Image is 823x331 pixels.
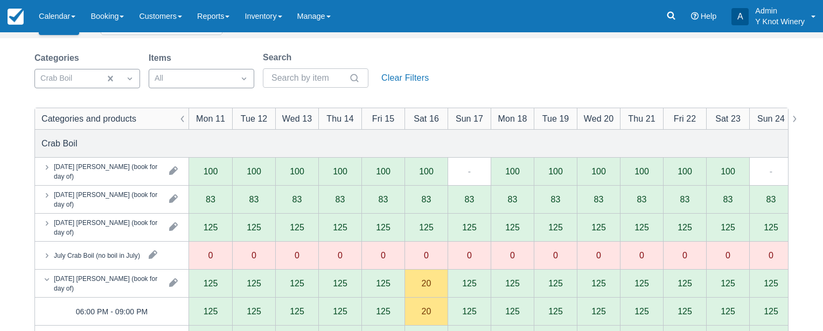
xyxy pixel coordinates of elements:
[54,273,161,293] div: [DATE] [PERSON_NAME] (book for day of)
[422,279,431,287] div: 20
[361,298,404,326] div: 125
[553,251,558,259] div: 0
[377,68,433,88] button: Clear Filters
[54,189,161,209] div: [DATE] [PERSON_NAME] (book for day of)
[680,195,690,203] div: 83
[764,223,778,231] div: 125
[404,298,448,326] div: 20
[422,307,431,315] div: 20
[204,307,218,315] div: 125
[252,251,256,259] div: 0
[336,195,345,203] div: 83
[755,5,805,16] p: Admin
[674,112,696,125] div: Fri 22
[376,223,390,231] div: 125
[247,167,261,175] div: 100
[422,195,431,203] div: 83
[508,195,518,203] div: 83
[290,167,304,175] div: 100
[678,279,692,287] div: 125
[232,298,275,326] div: 125
[372,112,394,125] div: Fri 15
[577,298,620,326] div: 125
[333,307,347,315] div: 125
[333,167,347,175] div: 100
[54,217,161,237] div: [DATE] [PERSON_NAME] (book for day of)
[548,167,563,175] div: 100
[338,251,343,259] div: 0
[333,223,347,231] div: 125
[682,251,687,259] div: 0
[510,251,515,259] div: 0
[290,279,304,287] div: 125
[247,279,261,287] div: 125
[381,251,386,259] div: 0
[462,307,477,315] div: 125
[706,298,749,326] div: 125
[749,298,792,326] div: 125
[462,279,477,287] div: 125
[755,16,805,27] p: Y Knot Winery
[764,279,778,287] div: 125
[149,52,176,65] label: Items
[634,223,649,231] div: 125
[548,223,563,231] div: 125
[271,68,347,88] input: Search by item
[448,298,491,326] div: 125
[723,195,733,203] div: 83
[282,112,312,125] div: Wed 13
[379,195,388,203] div: 83
[263,51,296,64] label: Search
[54,161,161,181] div: [DATE] [PERSON_NAME] (book for day of)
[462,223,477,231] div: 125
[275,298,318,326] div: 125
[295,251,299,259] div: 0
[721,167,735,175] div: 100
[639,251,644,259] div: 0
[239,73,249,84] span: Dropdown icon
[584,112,613,125] div: Wed 20
[419,223,434,231] div: 125
[620,298,663,326] div: 125
[591,307,606,315] div: 125
[204,223,218,231] div: 125
[189,298,232,326] div: 125
[634,307,649,315] div: 125
[247,223,261,231] div: 125
[663,298,706,326] div: 125
[34,52,83,65] label: Categories
[467,251,472,259] div: 0
[41,112,136,125] div: Categories and products
[715,112,741,125] div: Sat 23
[634,167,649,175] div: 100
[326,112,353,125] div: Thu 14
[591,223,606,231] div: 125
[721,223,735,231] div: 125
[414,112,439,125] div: Sat 16
[8,9,24,25] img: checkfront-main-nav-mini-logo.png
[542,112,569,125] div: Tue 19
[204,279,218,287] div: 125
[678,223,692,231] div: 125
[637,195,647,203] div: 83
[204,167,218,175] div: 100
[333,279,347,287] div: 125
[318,298,361,326] div: 125
[505,223,520,231] div: 125
[548,279,563,287] div: 125
[721,307,735,315] div: 125
[505,307,520,315] div: 125
[678,307,692,315] div: 125
[419,167,434,175] div: 100
[241,112,268,125] div: Tue 12
[701,12,717,20] span: Help
[634,279,649,287] div: 125
[54,250,140,260] div: July Crab Boil (no boil in July)
[548,307,563,315] div: 125
[376,167,390,175] div: 100
[376,307,390,315] div: 125
[628,112,655,125] div: Thu 21
[290,223,304,231] div: 125
[424,251,429,259] div: 0
[770,165,772,178] div: -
